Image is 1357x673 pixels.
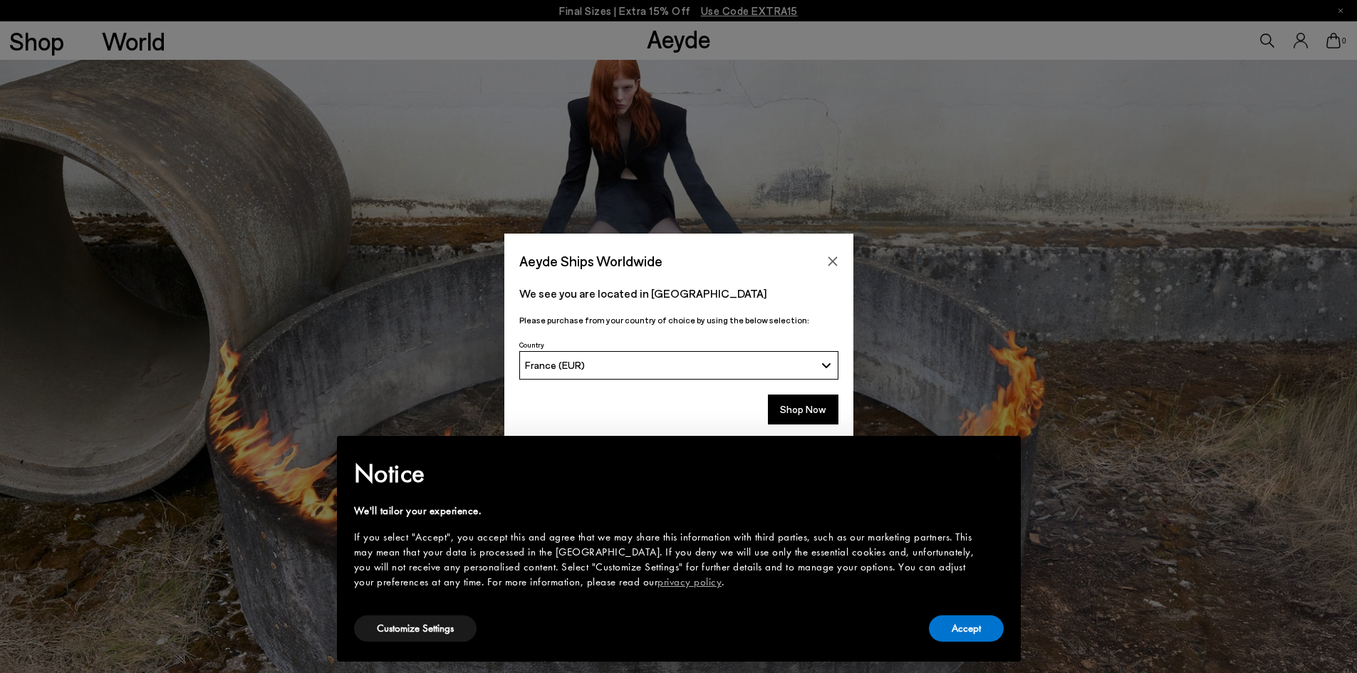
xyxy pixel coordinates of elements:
[525,359,585,371] span: France (EUR)
[768,395,838,424] button: Shop Now
[354,455,981,492] h2: Notice
[519,313,838,327] p: Please purchase from your country of choice by using the below selection:
[354,530,981,590] div: If you select "Accept", you accept this and agree that we may share this information with third p...
[519,285,838,302] p: We see you are located in [GEOGRAPHIC_DATA]
[993,446,1002,468] span: ×
[981,440,1015,474] button: Close this notice
[929,615,1004,642] button: Accept
[519,249,662,273] span: Aeyde Ships Worldwide
[354,615,477,642] button: Customize Settings
[822,251,843,272] button: Close
[354,504,981,518] div: We'll tailor your experience.
[519,340,544,349] span: Country
[657,575,722,589] a: privacy policy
